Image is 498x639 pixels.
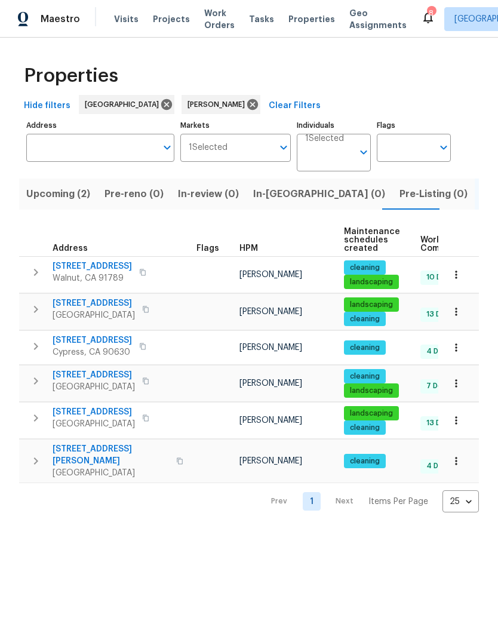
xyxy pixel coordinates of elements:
[79,95,174,114] div: [GEOGRAPHIC_DATA]
[377,122,451,129] label: Flags
[189,143,228,153] span: 1 Selected
[180,122,291,129] label: Markets
[53,309,135,321] span: [GEOGRAPHIC_DATA]
[53,406,135,418] span: [STREET_ADDRESS]
[345,277,398,287] span: landscaping
[239,244,258,253] span: HPM
[368,496,428,508] p: Items Per Page
[53,334,132,346] span: [STREET_ADDRESS]
[345,371,385,382] span: cleaning
[422,381,456,391] span: 7 Done
[53,346,132,358] span: Cypress, CA 90630
[85,99,164,110] span: [GEOGRAPHIC_DATA]
[114,13,139,25] span: Visits
[345,456,385,466] span: cleaning
[345,314,385,324] span: cleaning
[53,260,132,272] span: [STREET_ADDRESS]
[204,7,235,31] span: Work Orders
[422,461,457,471] span: 4 Done
[26,186,90,202] span: Upcoming (2)
[422,418,459,428] span: 13 Done
[345,423,385,433] span: cleaning
[53,381,135,393] span: [GEOGRAPHIC_DATA]
[239,308,302,316] span: [PERSON_NAME]
[345,263,385,273] span: cleaning
[159,139,176,156] button: Open
[344,228,400,253] span: Maintenance schedules created
[399,186,468,202] span: Pre-Listing (0)
[53,297,135,309] span: [STREET_ADDRESS]
[442,486,479,517] div: 25
[19,95,75,117] button: Hide filters
[422,309,459,320] span: 13 Done
[41,13,80,25] span: Maestro
[303,492,321,511] a: Goto page 1
[355,144,372,161] button: Open
[349,7,407,31] span: Geo Assignments
[239,343,302,352] span: [PERSON_NAME]
[104,186,164,202] span: Pre-reno (0)
[297,122,371,129] label: Individuals
[264,95,325,117] button: Clear Filters
[239,271,302,279] span: [PERSON_NAME]
[53,272,132,284] span: Walnut, CA 91789
[345,300,398,310] span: landscaping
[53,467,169,479] span: [GEOGRAPHIC_DATA]
[178,186,239,202] span: In-review (0)
[422,346,457,357] span: 4 Done
[345,386,398,396] span: landscaping
[239,379,302,388] span: [PERSON_NAME]
[275,139,292,156] button: Open
[24,70,118,82] span: Properties
[187,99,250,110] span: [PERSON_NAME]
[345,343,385,353] span: cleaning
[153,13,190,25] span: Projects
[239,416,302,425] span: [PERSON_NAME]
[422,272,460,282] span: 10 Done
[420,236,496,253] span: Work Order Completion
[427,7,435,19] div: 8
[288,13,335,25] span: Properties
[53,369,135,381] span: [STREET_ADDRESS]
[24,99,70,113] span: Hide filters
[249,15,274,23] span: Tasks
[435,139,452,156] button: Open
[196,244,219,253] span: Flags
[53,244,88,253] span: Address
[253,186,385,202] span: In-[GEOGRAPHIC_DATA] (0)
[53,418,135,430] span: [GEOGRAPHIC_DATA]
[182,95,260,114] div: [PERSON_NAME]
[269,99,321,113] span: Clear Filters
[239,457,302,465] span: [PERSON_NAME]
[305,134,344,144] span: 1 Selected
[53,443,169,467] span: [STREET_ADDRESS][PERSON_NAME]
[26,122,174,129] label: Address
[260,490,479,512] nav: Pagination Navigation
[345,408,398,419] span: landscaping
